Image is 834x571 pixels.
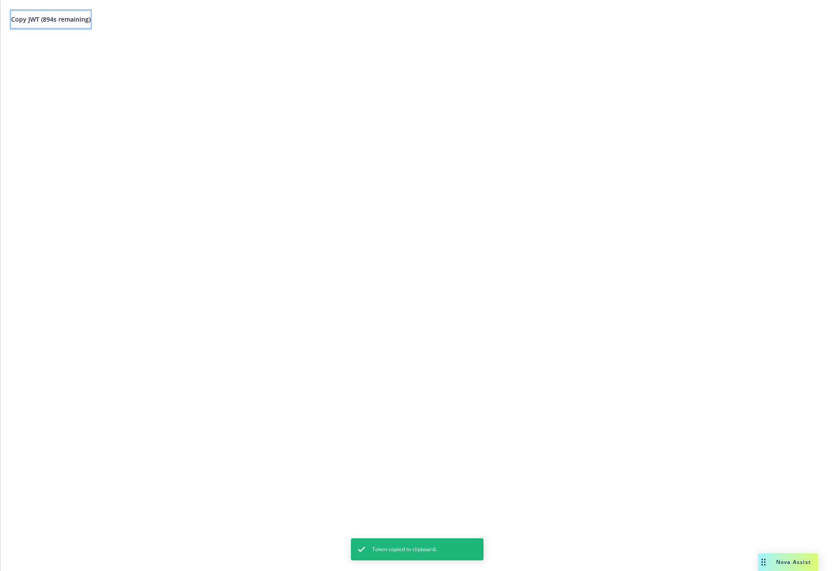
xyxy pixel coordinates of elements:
[11,15,91,23] span: Copy JWT ( 894 s remaining)
[372,545,437,553] span: Token copied to clipboard.
[758,553,769,571] div: Drag to move
[11,11,91,28] button: Copy JWT (894s remaining)
[776,558,811,566] span: Nova Assist
[758,553,818,571] button: Nova Assist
